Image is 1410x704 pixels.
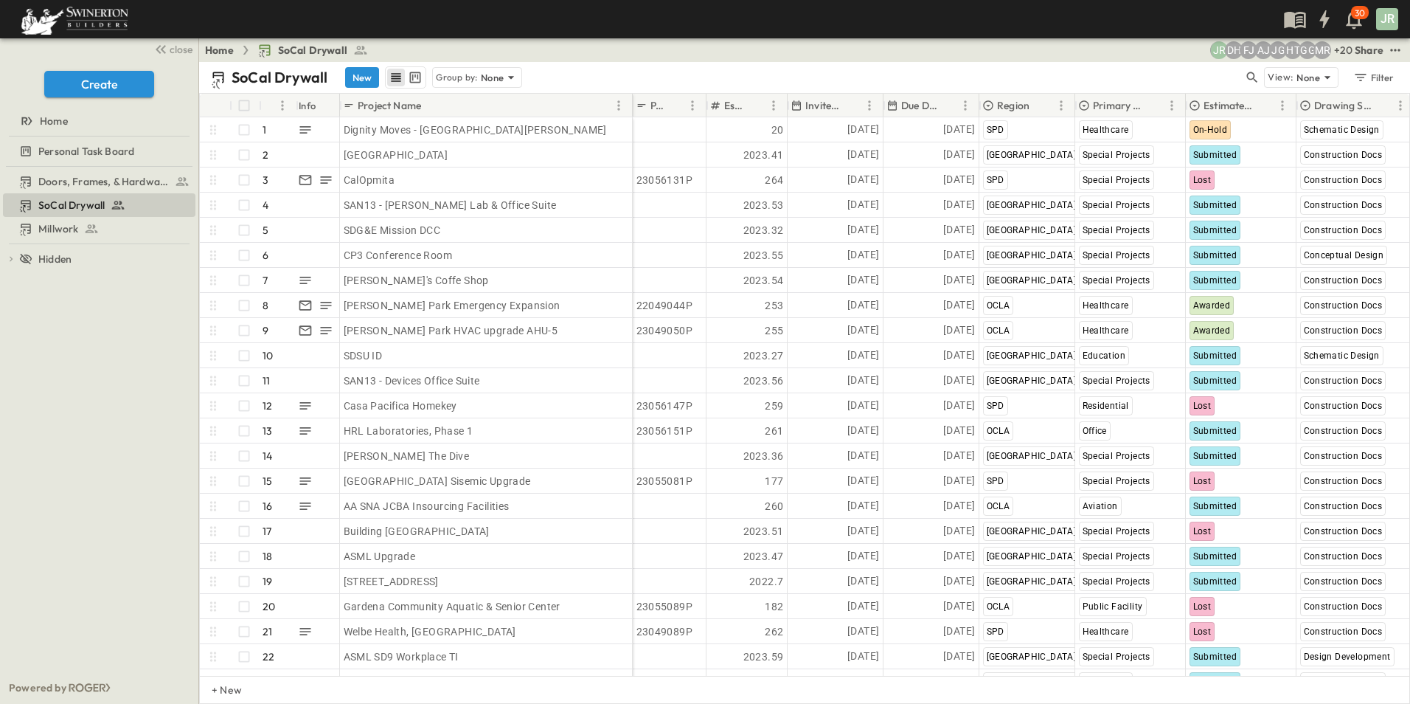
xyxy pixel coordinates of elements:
[1304,601,1383,612] span: Construction Docs
[749,97,765,114] button: Sort
[1083,601,1143,612] span: Public Facility
[263,624,272,639] p: 21
[263,273,268,288] p: 7
[1193,125,1228,135] span: On-Hold
[232,67,327,88] p: SoCal Drywall
[1083,351,1126,361] span: Education
[1163,97,1181,114] button: Menu
[3,171,192,192] a: Doors, Frames, & Hardware
[385,66,426,89] div: table view
[1304,576,1383,587] span: Construction Docs
[943,146,975,163] span: [DATE]
[943,297,975,314] span: [DATE]
[765,173,783,187] span: 264
[771,122,784,137] span: 20
[604,147,629,159] p: OPEN
[1193,401,1212,411] span: Lost
[3,141,192,162] a: Personal Task Board
[1304,275,1383,286] span: Construction Docs
[3,111,192,131] a: Home
[1093,98,1144,113] p: Primary Market
[344,624,516,639] span: Welbe Health, [GEOGRAPHIC_DATA]
[847,623,879,640] span: [DATE]
[344,122,607,137] span: Dignity Moves - [GEOGRAPHIC_DATA][PERSON_NAME]
[765,599,783,614] span: 182
[1210,41,1228,59] div: Joshua Russell (joshua.russell@swinerton.com)
[3,218,192,239] a: Millwork
[604,548,629,560] p: OPEN
[263,173,268,187] p: 3
[1347,67,1398,88] button: Filter
[667,97,684,114] button: Sort
[847,146,879,163] span: [DATE]
[344,499,510,514] span: AA SNA JCBA Insourcing Facilities
[436,70,478,85] p: Group by:
[257,43,368,58] a: SoCal Drywall
[1304,325,1383,336] span: Construction Docs
[987,451,1077,461] span: [GEOGRAPHIC_DATA]
[38,144,134,159] span: Personal Task Board
[604,523,629,535] p: OPEN
[1193,275,1237,286] span: Submitted
[1193,325,1231,336] span: Awarded
[943,447,975,464] span: [DATE]
[344,273,489,288] span: [PERSON_NAME]'s Coffe Shop
[3,170,195,193] div: Doors, Frames, & Hardwaretest
[943,272,975,289] span: [DATE]
[344,524,490,539] span: Building [GEOGRAPHIC_DATA]
[344,348,383,363] span: SDSU ID
[278,43,347,58] span: SoCal Drywall
[940,97,956,114] button: Sort
[1240,41,1257,59] div: Francisco J. Sanchez (frsanchez@swinerton.com)
[901,98,937,113] p: Due Date
[263,574,272,589] p: 19
[987,501,1010,511] span: OCLA
[406,69,424,86] button: kanban view
[604,373,629,384] p: OPEN
[1376,8,1398,30] div: JR
[943,573,975,590] span: [DATE]
[943,648,975,665] span: [DATE]
[263,424,272,438] p: 13
[847,121,879,138] span: [DATE]
[263,298,268,313] p: 8
[987,300,1010,311] span: OCLA
[743,198,784,213] span: 2023.53
[943,397,975,414] span: [DATE]
[604,247,629,259] p: OPEN
[1304,150,1383,160] span: Construction Docs
[847,422,879,439] span: [DATE]
[344,474,531,489] span: [GEOGRAPHIC_DATA] Sisemic Upgrade
[847,397,879,414] span: [DATE]
[604,172,629,184] p: OPEN
[943,623,975,640] span: [DATE]
[1296,70,1320,85] p: None
[1304,451,1383,461] span: Construction Docs
[1083,125,1129,135] span: Healthcare
[943,196,975,213] span: [DATE]
[1083,426,1107,436] span: Office
[765,398,783,413] span: 259
[344,223,441,238] span: SDG&E Mission DCC
[1304,426,1383,436] span: Construction Docs
[3,139,195,163] div: Personal Task Boardtest
[1386,41,1404,59] button: test
[636,298,693,313] span: 22049044P
[987,401,1004,411] span: SPD
[1304,175,1383,185] span: Construction Docs
[1032,97,1049,114] button: Sort
[148,38,195,59] button: close
[636,474,693,489] span: 23055081P
[604,222,629,234] p: OPEN
[344,298,560,313] span: [PERSON_NAME] Park Emergency Expansion
[743,148,784,162] span: 2023.41
[765,474,783,489] span: 177
[1304,351,1380,361] span: Schematic Design
[296,94,340,117] div: Info
[1314,98,1372,113] p: Drawing Status
[743,223,784,238] span: 2023.32
[1313,41,1331,59] div: Meghana Raj (meghana.raj@swinerton.com)
[987,175,1004,185] span: SPD
[847,322,879,339] span: [DATE]
[604,624,629,635] p: OPEN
